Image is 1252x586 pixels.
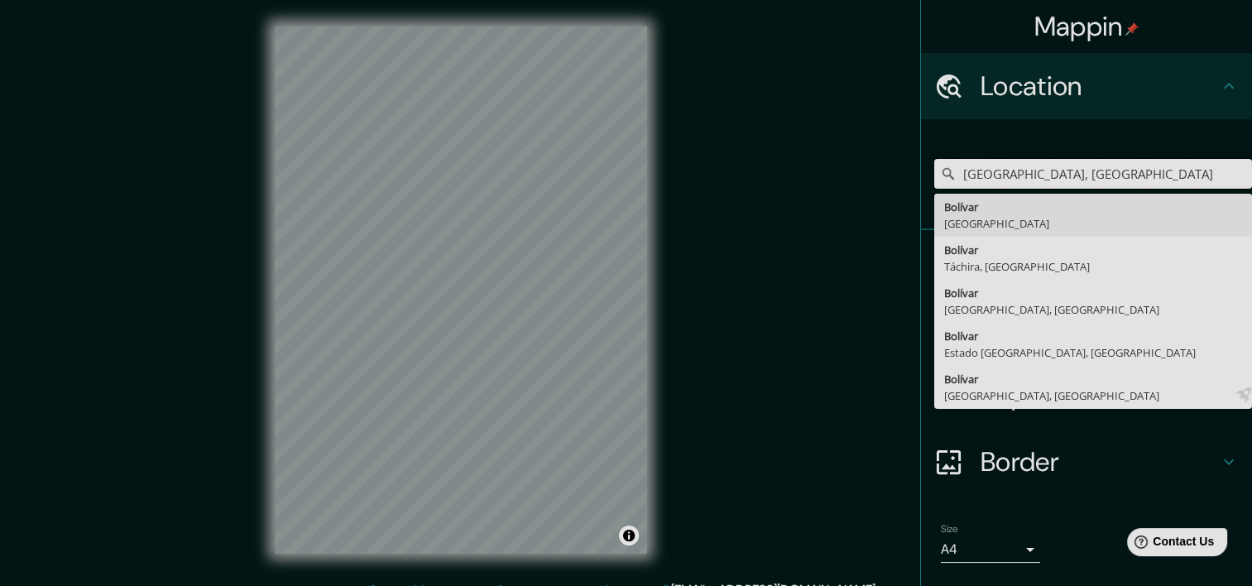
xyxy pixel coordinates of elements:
[981,379,1219,412] h4: Layout
[1105,521,1234,568] iframe: Help widget launcher
[275,26,647,554] canvas: Map
[921,363,1252,429] div: Layout
[944,242,1242,258] div: Bolívar
[981,70,1219,103] h4: Location
[944,344,1242,361] div: Estado [GEOGRAPHIC_DATA], [GEOGRAPHIC_DATA]
[981,445,1219,478] h4: Border
[944,199,1242,215] div: Bolívar
[944,258,1242,275] div: Táchira, [GEOGRAPHIC_DATA]
[921,230,1252,296] div: Pins
[921,53,1252,119] div: Location
[1125,22,1139,36] img: pin-icon.png
[921,429,1252,495] div: Border
[941,536,1040,563] div: A4
[944,371,1242,387] div: Bolívar
[941,522,958,536] label: Size
[944,328,1242,344] div: Bolívar
[1034,10,1139,43] h4: Mappin
[944,387,1242,404] div: [GEOGRAPHIC_DATA], [GEOGRAPHIC_DATA]
[934,159,1252,189] input: Pick your city or area
[921,296,1252,363] div: Style
[944,285,1242,301] div: Bolívar
[619,526,639,545] button: Toggle attribution
[944,215,1242,232] div: [GEOGRAPHIC_DATA]
[944,301,1242,318] div: [GEOGRAPHIC_DATA], [GEOGRAPHIC_DATA]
